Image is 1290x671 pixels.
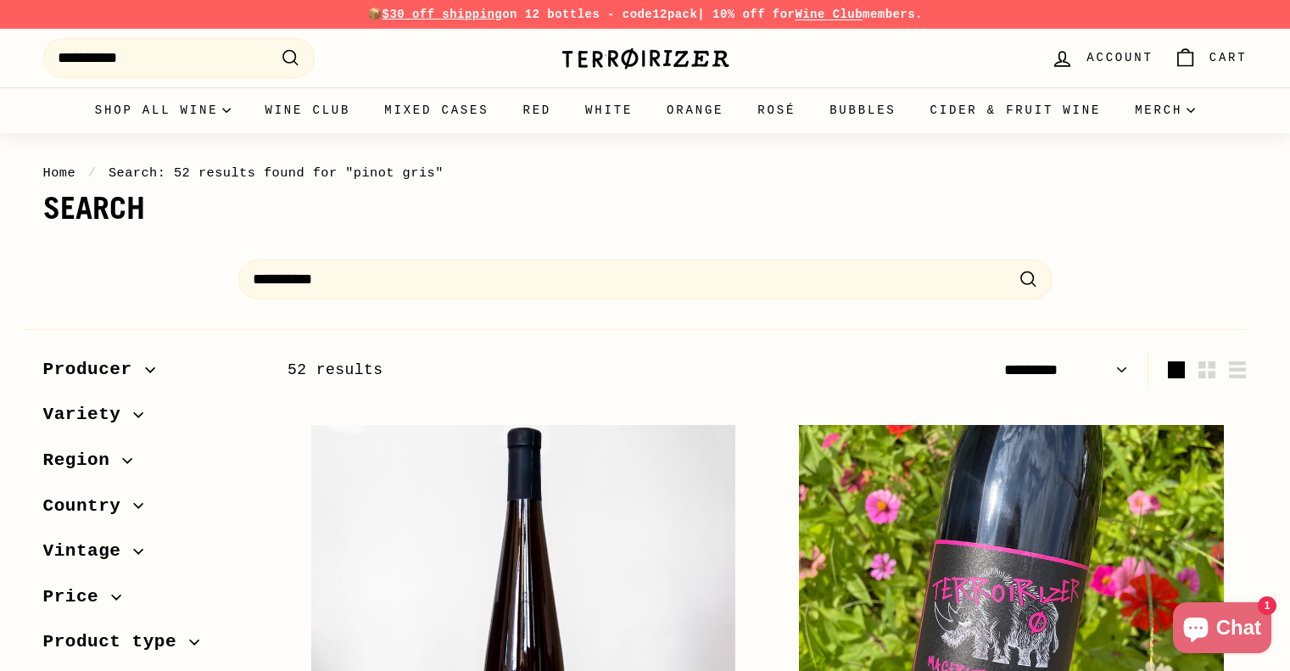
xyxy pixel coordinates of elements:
[1041,33,1163,83] a: Account
[43,192,1248,226] h1: Search
[109,165,444,181] span: Search: 52 results found for "pinot gris"
[43,442,260,488] button: Region
[43,537,134,566] span: Vintage
[43,400,134,429] span: Variety
[652,8,697,21] strong: 12pack
[43,628,190,657] span: Product type
[43,163,1248,183] nav: breadcrumbs
[740,87,813,133] a: Rosé
[813,87,913,133] a: Bubbles
[43,579,260,624] button: Price
[43,623,260,669] button: Product type
[84,165,101,181] span: /
[1118,87,1212,133] summary: Merch
[9,87,1282,133] div: Primary
[1168,602,1276,657] inbox-online-store-chat: Shopify online store chat
[383,8,503,21] span: $30 off shipping
[650,87,740,133] a: Orange
[43,446,123,475] span: Region
[1209,48,1248,67] span: Cart
[43,583,112,612] span: Price
[288,358,768,383] div: 52 results
[43,165,76,181] a: Home
[505,87,568,133] a: Red
[248,87,367,133] a: Wine Club
[1086,48,1153,67] span: Account
[43,396,260,442] button: Variety
[43,533,260,579] button: Vintage
[43,351,260,397] button: Producer
[43,492,134,521] span: Country
[568,87,650,133] a: White
[43,355,145,384] span: Producer
[43,5,1248,24] p: 📦 on 12 bottles - code | 10% off for members.
[913,87,1119,133] a: Cider & Fruit Wine
[43,488,260,534] button: Country
[795,8,863,21] a: Wine Club
[1164,33,1258,83] a: Cart
[78,87,249,133] summary: Shop all wine
[367,87,505,133] a: Mixed Cases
